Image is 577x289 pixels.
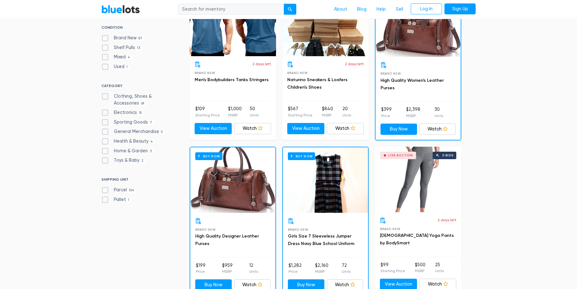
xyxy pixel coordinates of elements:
p: MSRP [228,112,242,118]
li: 72 [342,262,351,275]
a: Men's Bodybuilders Tanks Stringers [195,77,269,82]
li: $500 [415,262,425,274]
a: About [329,3,352,15]
a: View Auction [195,123,232,134]
a: Sell [391,3,408,15]
p: Price [381,113,392,119]
p: Starting Price [288,112,313,118]
li: $1,000 [228,105,242,118]
a: BlueLots [101,5,140,14]
span: Brand New [287,71,308,75]
span: 4 [126,55,132,60]
input: Search for inventory [178,4,284,15]
h6: CONDITION [101,25,176,32]
p: Price [196,269,206,274]
p: Starting Price [381,268,405,274]
li: $959 [222,262,233,275]
p: MSRP [315,269,328,274]
a: Watch [419,124,456,135]
span: 4 [148,139,155,144]
span: 1 [126,198,131,203]
li: $840 [322,105,333,118]
label: Health & Beauty [101,138,155,145]
p: Units [435,268,444,274]
span: 69 [139,101,146,106]
p: 2 days left [345,61,364,67]
label: Parcel [101,187,137,193]
a: Buy Now [381,124,417,135]
a: Watch [327,123,364,134]
label: Brand New [101,35,144,42]
li: 30 [434,106,443,119]
span: Brand New [381,72,401,75]
li: $199 [196,262,206,275]
label: Home & Garden [101,148,154,154]
a: Log In [411,3,442,15]
p: MSRP [222,269,233,274]
li: $567 [288,105,313,118]
li: $1,282 [288,262,302,275]
label: Clothing, Shoes & Accessories [101,93,176,106]
a: Naturino Sneakers & Loafers Children's Shoes [287,77,347,90]
li: 12 [249,262,258,275]
p: 2 days left [438,217,456,223]
p: Units [250,112,259,118]
label: Pallet [101,196,131,203]
div: 0 bids [442,154,453,157]
a: Buy Now [190,147,275,213]
label: Mixed [101,54,132,61]
p: MSRP [415,268,425,274]
p: Price [288,269,302,274]
li: $109 [195,105,220,118]
h6: Buy Now [195,152,222,160]
span: Brand New [288,228,308,231]
a: [DEMOGRAPHIC_DATA] Yoga Pants by BodySmart [380,233,454,246]
label: Toys & Baby [101,157,146,164]
p: MSRP [406,113,420,119]
li: $2,398 [406,106,420,119]
li: $99 [381,262,405,274]
span: 104 [127,188,137,193]
span: Brand New [195,71,215,75]
span: 87 [137,36,144,41]
label: Sporting Goods [101,119,154,126]
a: Sign Up [444,3,476,15]
p: Starting Price [195,112,220,118]
p: Units [342,269,351,274]
span: Brand New [380,227,400,231]
h6: CATEGORY [101,84,176,91]
li: $399 [381,106,392,119]
p: Units [249,269,258,274]
div: Live Auction [388,154,413,157]
a: View Auction [287,123,324,134]
a: Help [371,3,391,15]
span: 15 [137,110,144,115]
a: Girls Size 7 Sleeveless Jumper Dress Navy Blue School Uniform [288,233,354,246]
p: Units [342,112,351,118]
span: 2 [139,159,146,164]
a: Blog [352,3,371,15]
span: 7 [148,120,154,125]
a: Watch [234,123,271,134]
a: Live Auction 0 bids [375,147,461,212]
span: 1 [124,65,130,70]
span: 3 [148,149,154,154]
li: $2,160 [315,262,328,275]
label: Shelf Pulls [101,44,142,51]
h6: Buy Now [288,152,315,160]
span: 5 [159,130,165,135]
span: Brand New [195,228,216,231]
li: 50 [250,105,259,118]
label: Used [101,63,130,70]
label: Electronics [101,109,144,116]
h6: SHIPPING UNIT [101,177,176,184]
p: 2 days left [252,61,271,67]
li: 20 [342,105,351,118]
a: Buy Now [283,147,368,213]
p: Units [434,113,443,119]
li: 25 [435,262,444,274]
a: High Quality Designer Leather Purses [195,233,259,246]
p: MSRP [322,112,333,118]
span: 13 [135,46,142,51]
a: High Quality Women's Leather Purses [381,78,444,91]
